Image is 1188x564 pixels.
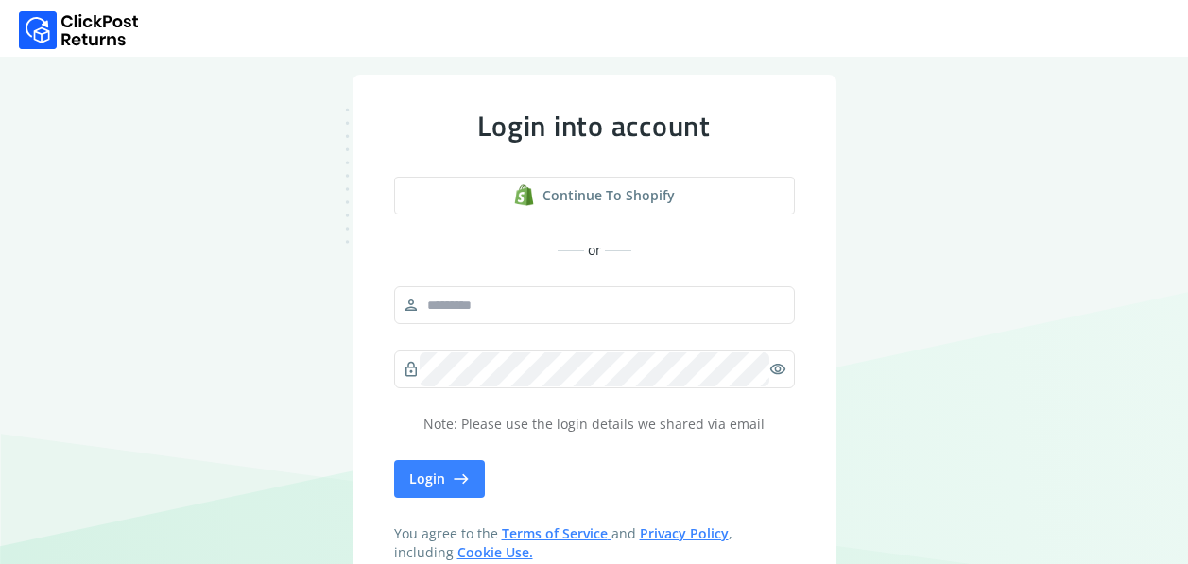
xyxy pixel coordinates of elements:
img: shopify logo [513,184,535,206]
a: Privacy Policy [640,524,729,542]
a: shopify logoContinue to shopify [394,177,795,214]
button: Continue to shopify [394,177,795,214]
span: You agree to the and , including [394,524,795,562]
a: Terms of Service [502,524,611,542]
div: Login into account [394,109,795,143]
span: visibility [769,356,786,383]
span: east [453,466,470,492]
span: lock [403,356,420,383]
img: Logo [19,11,139,49]
div: or [394,241,795,260]
button: Login east [394,460,485,498]
span: person [403,292,420,318]
span: Continue to shopify [542,186,675,205]
p: Note: Please use the login details we shared via email [394,415,795,434]
a: Cookie Use. [457,543,533,561]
